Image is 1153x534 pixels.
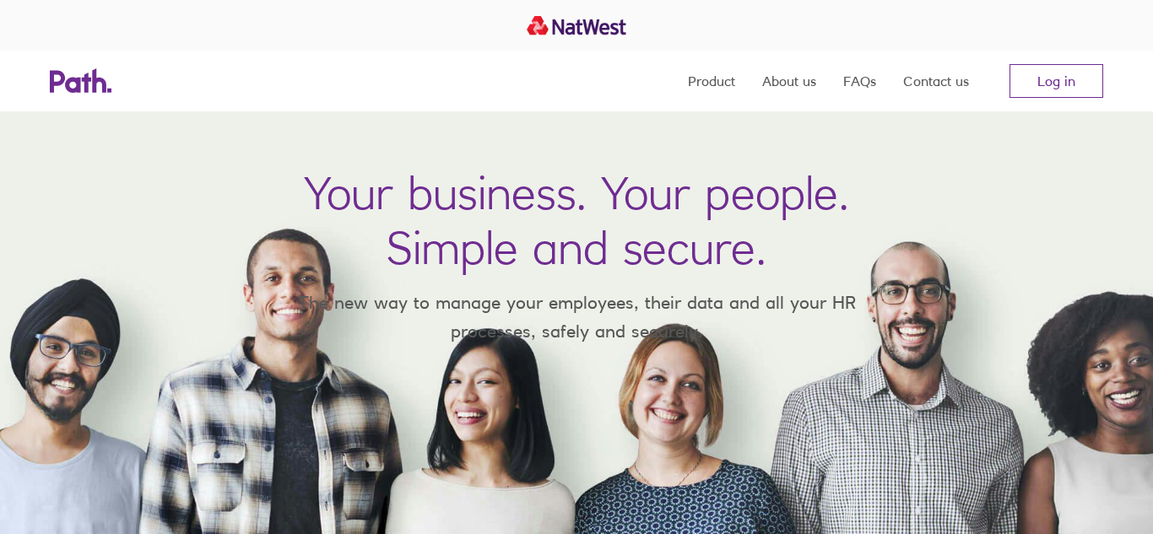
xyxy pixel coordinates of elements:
[1010,64,1103,98] a: Log in
[273,289,880,345] p: The new way to manage your employees, their data and all your HR processes, safely and securely.
[762,51,816,111] a: About us
[843,51,876,111] a: FAQs
[903,51,969,111] a: Contact us
[304,165,849,275] h1: Your business. Your people. Simple and secure.
[688,51,735,111] a: Product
